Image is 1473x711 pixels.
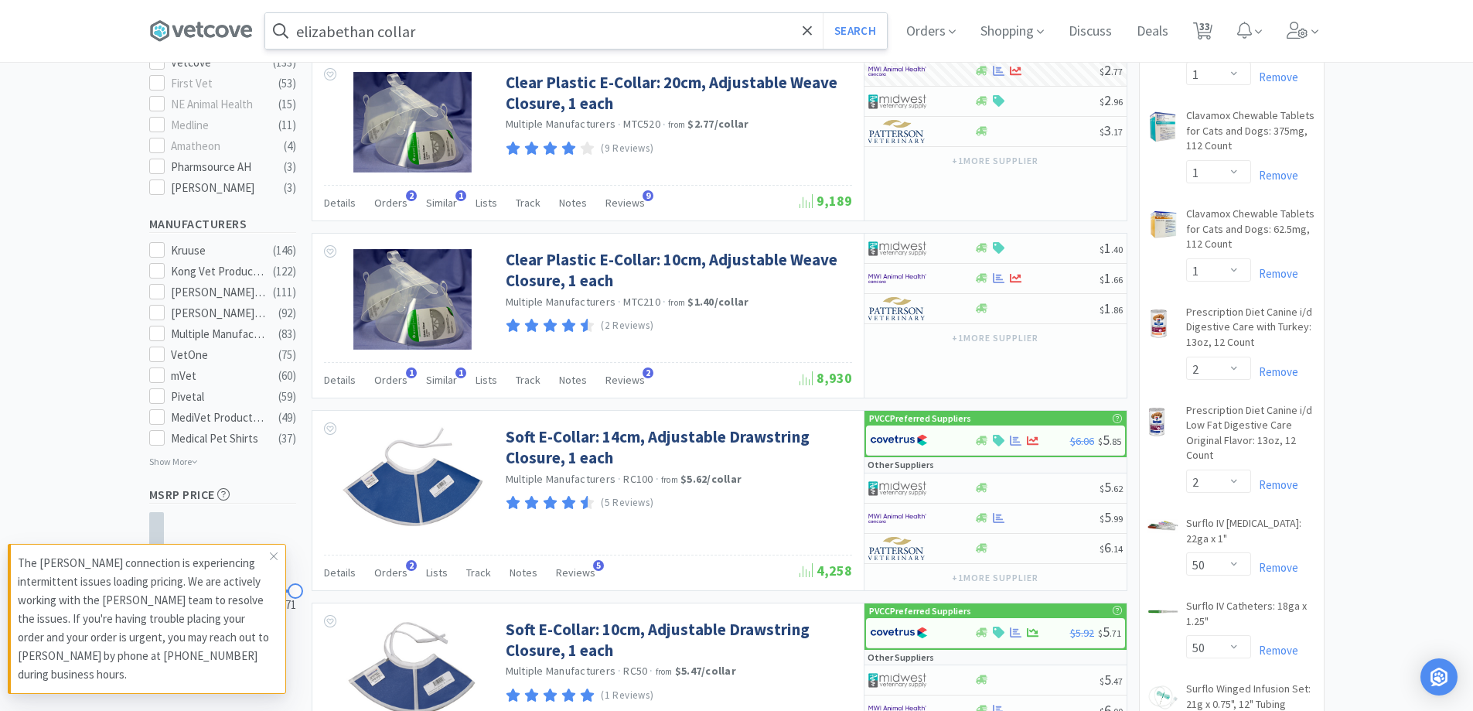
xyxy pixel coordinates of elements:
span: $ [1100,675,1104,687]
a: Discuss [1062,25,1118,39]
p: (1 Reviews) [601,688,653,704]
div: MediVet Products Direct [171,408,267,427]
a: Deals [1130,25,1175,39]
p: (5 Reviews) [601,495,653,511]
img: f6b2451649754179b5b4e0c70c3f7cb0_2.png [868,507,926,530]
span: 2 [643,367,653,378]
strong: $2.77 / collar [687,117,748,131]
span: Lists [476,373,497,387]
img: 4dd14cff54a648ac9e977f0c5da9bc2e_5.png [868,90,926,113]
strong: $5.62 / collar [680,472,742,486]
span: Reviews [605,196,645,210]
span: . 66 [1111,274,1123,285]
div: mVet [171,367,267,385]
div: ( 15 ) [278,95,296,114]
div: ( 37 ) [278,429,296,448]
a: Remove [1251,266,1298,281]
a: 33 [1187,26,1219,40]
span: $ [1100,274,1104,285]
img: d07a68cdfce043d6aaf0e636613a4c27_29468.png [342,426,484,527]
p: (2 Reviews) [601,318,653,334]
div: Multiple Manufacturers [171,325,267,344]
span: Track [516,373,540,387]
img: 183aad066865486fb969c9182077bfef_22263.png [1147,609,1178,615]
img: 4dd14cff54a648ac9e977f0c5da9bc2e_5.png [868,477,926,500]
span: 1 [406,367,417,378]
a: Remove [1251,168,1298,183]
a: Surflo IV Catheters: 18ga x 1.25" [1186,599,1316,635]
div: First Vet [171,74,267,93]
div: Pharmsource AH [171,158,267,176]
span: . 62 [1111,483,1123,494]
span: MTC520 [623,117,660,131]
span: Orders [374,196,407,210]
div: ( 60 ) [278,367,296,385]
div: Amatheon [171,137,267,156]
a: Multiple Manufacturers [506,664,616,678]
span: $ [1100,66,1104,77]
img: f6b2451649754179b5b4e0c70c3f7cb0_2.png [868,60,926,83]
span: Notes [559,373,587,387]
span: 1 [1100,299,1123,317]
span: $ [1100,96,1104,108]
p: PVCC Preferred Suppliers [869,603,971,618]
span: . 96 [1111,96,1123,108]
span: . 17 [1111,126,1123,138]
span: . 71 [1110,627,1121,639]
span: . 86 [1111,304,1123,316]
span: . 77 [1111,66,1123,77]
span: MTC210 [623,295,660,309]
span: Track [466,566,491,579]
a: Clear Plastic E-Collar: 10cm, Adjustable Weave Closure, 1 each [506,249,848,292]
span: 5 [593,560,604,571]
span: · [618,295,621,309]
button: +1more supplier [944,567,1045,589]
a: Clavamox Chewable Tablets for Cats and Dogs: 62.5mg, 112 Count [1186,207,1316,258]
span: Similar [426,373,457,387]
strong: $1.40 / collar [687,295,748,309]
button: +1more supplier [944,327,1045,349]
div: [PERSON_NAME] [171,179,267,197]
span: from [656,666,673,677]
span: 5 [1098,623,1121,641]
a: Multiple Manufacturers [506,295,616,309]
img: 3e39d30c43664d9899ff9711fcdc9c48_419403.png [1147,308,1170,339]
span: Details [324,566,356,579]
img: 491605333c4d4e23bb824c64cdb9b06c_749342.png [1147,685,1178,709]
div: ( 83 ) [278,325,296,344]
span: $ [1100,304,1104,316]
span: Lists [426,566,448,579]
span: 5 [1100,508,1123,526]
img: 64f864467a11429cacc88d6c2eb84e81_6426.png [353,72,471,173]
span: Track [516,196,540,210]
div: ( 75 ) [278,346,296,364]
span: $ [1098,436,1103,447]
input: Search by item, sku, manufacturer, ingredient, size... [265,13,887,49]
span: · [618,664,621,678]
span: 3 [1100,121,1123,139]
a: Prescription Diet Canine i/d Digestive Care with Turkey: 13oz, 12 Count [1186,305,1316,357]
span: · [618,472,621,486]
p: PVCC Preferred Suppliers [869,411,971,426]
div: Kruuse [171,241,267,260]
div: Kong Vet Products (KVP) [171,262,267,281]
span: . 40 [1111,244,1123,255]
a: Prescription Diet Canine i/d Low Fat Digestive Care Original Flavor: 13oz, 12 Count [1186,403,1316,470]
span: $ [1100,126,1104,138]
span: 5 [1100,478,1123,496]
img: 74cf2beca52a43aea70c2cbe48474f33_440800.png [1147,210,1178,241]
span: 9 [643,190,653,201]
a: Clear Plastic E-Collar: 20cm, Adjustable Weave Closure, 1 each [506,72,848,115]
span: · [656,472,659,486]
button: +1more supplier [944,150,1045,172]
span: from [668,297,685,308]
div: ( 3 ) [284,179,296,197]
span: $ [1100,244,1104,255]
h5: MSRP Price [149,486,296,504]
img: 4dd14cff54a648ac9e977f0c5da9bc2e_5.png [868,237,926,260]
a: Multiple Manufacturers [506,472,616,486]
p: Other Suppliers [868,650,934,665]
div: ( 111 ) [273,283,296,302]
img: 6e17bfe62569404e85c5ef9d6fd99201_38416.png [1147,519,1178,533]
div: Pivetal [171,388,267,406]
